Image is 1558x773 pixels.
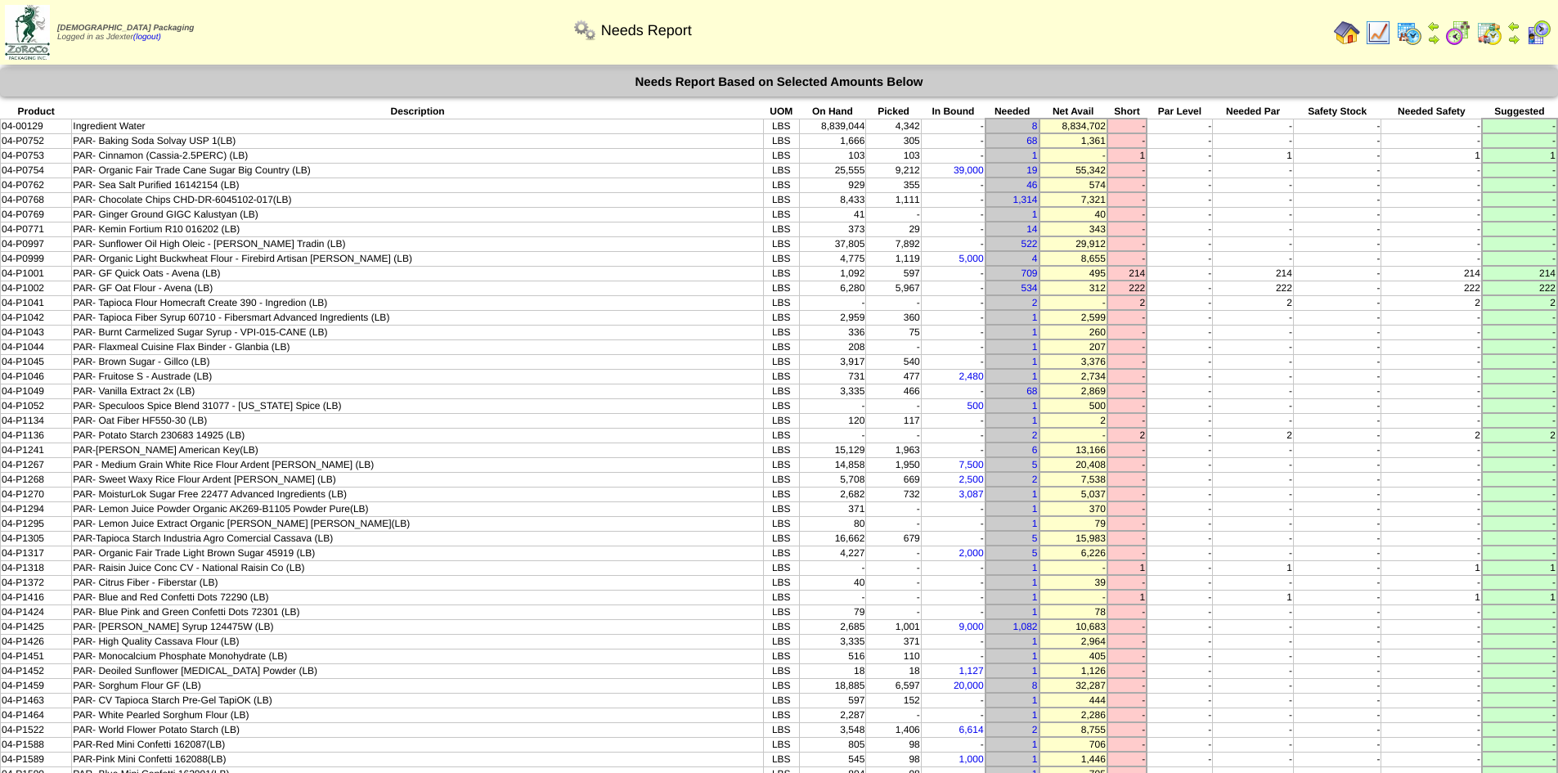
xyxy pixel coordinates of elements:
[1213,310,1294,325] td: -
[1213,105,1294,119] th: Needed Par
[1,251,72,266] td: 04-P0999
[1147,339,1212,354] td: -
[1,281,72,295] td: 04-P1002
[1213,295,1294,310] td: 2
[1381,105,1482,119] th: Needed Safety
[866,133,921,148] td: 305
[1381,163,1482,178] td: -
[1,339,72,354] td: 04-P1044
[866,251,921,266] td: 1,119
[72,354,764,369] td: PAR- Brown Sugar - Gillco (LB)
[72,133,764,148] td: PAR- Baking Soda Solvay USP 1(LB)
[1026,223,1037,235] a: 14
[763,105,799,119] th: UOM
[1147,105,1212,119] th: Par Level
[1032,709,1038,721] a: 1
[1,222,72,236] td: 04-P0771
[1026,385,1037,397] a: 68
[1039,354,1107,369] td: 3,376
[1026,135,1037,146] a: 68
[763,266,799,281] td: LBS
[921,266,985,281] td: -
[1482,119,1557,133] td: -
[1293,325,1381,339] td: -
[1,207,72,222] td: 04-P0769
[1039,281,1107,295] td: 312
[1213,207,1294,222] td: -
[1032,150,1038,161] a: 1
[72,295,764,310] td: PAR- Tapioca Flour Homecraft Create 390 - Ingredion (LB)
[921,133,985,148] td: -
[1039,133,1107,148] td: 1,361
[1032,312,1038,323] a: 1
[1021,238,1037,249] a: 522
[1396,20,1422,46] img: calendarprod.gif
[1012,621,1037,632] a: 1,082
[1213,148,1294,163] td: 1
[1039,251,1107,266] td: 8,655
[1032,326,1038,338] a: 1
[1381,222,1482,236] td: -
[799,192,866,207] td: 8,433
[5,5,50,60] img: zoroco-logo-small.webp
[1147,133,1212,148] td: -
[1381,251,1482,266] td: -
[799,251,866,266] td: 4,775
[1293,310,1381,325] td: -
[1147,281,1212,295] td: -
[1293,192,1381,207] td: -
[1482,295,1557,310] td: 2
[799,354,866,369] td: 3,917
[1482,251,1557,266] td: -
[1,148,72,163] td: 04-P0753
[1147,148,1212,163] td: -
[1213,251,1294,266] td: -
[1213,339,1294,354] td: -
[1482,105,1557,119] th: Suggested
[763,325,799,339] td: LBS
[799,339,866,354] td: 208
[1293,251,1381,266] td: -
[1032,518,1038,529] a: 1
[866,325,921,339] td: 75
[1107,266,1147,281] td: 214
[1482,163,1557,178] td: -
[1032,503,1038,515] a: 1
[1032,591,1038,603] a: 1
[1107,148,1147,163] td: 1
[1107,339,1147,354] td: -
[1381,119,1482,133] td: -
[1381,281,1482,295] td: 222
[921,148,985,163] td: -
[959,665,984,676] a: 1,127
[1032,724,1038,735] a: 2
[799,281,866,295] td: 6,280
[1482,207,1557,222] td: -
[1032,253,1038,264] a: 4
[72,148,764,163] td: PAR- Cinnamon (Cassia-2.5PERC) (LB)
[1032,444,1038,456] a: 6
[1,266,72,281] td: 04-P1001
[57,24,194,42] span: Logged in as Jdexter
[1039,222,1107,236] td: 343
[1334,20,1360,46] img: home.gif
[1,119,72,133] td: 04-00129
[1032,636,1038,647] a: 1
[1381,266,1482,281] td: 214
[1213,192,1294,207] td: -
[1482,222,1557,236] td: -
[1032,606,1038,618] a: 1
[959,371,984,382] a: 2,480
[799,236,866,251] td: 37,805
[799,163,866,178] td: 25,555
[1107,119,1147,133] td: -
[1039,192,1107,207] td: 7,321
[1482,133,1557,148] td: -
[1021,282,1037,294] a: 534
[959,753,984,765] a: 1,000
[1021,267,1037,279] a: 709
[866,207,921,222] td: -
[921,236,985,251] td: -
[1039,325,1107,339] td: 260
[959,547,984,559] a: 2,000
